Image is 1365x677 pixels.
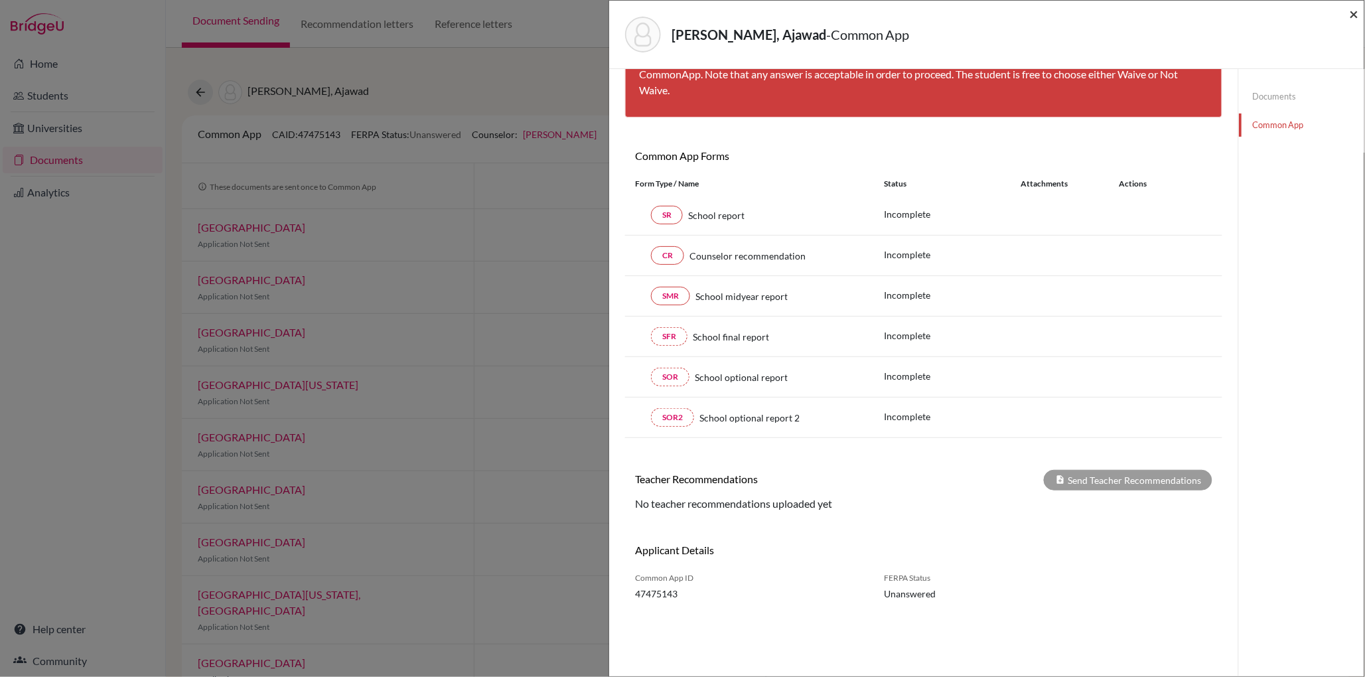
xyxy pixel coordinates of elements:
[651,246,684,265] a: CR
[884,587,1013,601] span: Unanswered
[1350,4,1359,23] span: ×
[651,408,694,427] a: SOR2
[1103,178,1185,190] div: Actions
[688,208,745,222] span: School report
[672,27,826,42] strong: [PERSON_NAME], Ajawad
[639,50,1208,98] p: Before CommonApp can consider you the counselor for this student, the student needs to answer the...
[1021,178,1103,190] div: Attachments
[884,410,1021,423] p: Incomplete
[635,587,864,601] span: 47475143
[826,27,910,42] span: - Common App
[1044,470,1212,490] div: Send Teacher Recommendations
[651,287,690,305] a: SMR
[884,248,1021,262] p: Incomplete
[651,327,687,346] a: SFR
[625,178,874,190] div: Form Type / Name
[1350,6,1359,22] button: Close
[884,572,1013,584] span: FERPA Status
[635,544,914,556] h6: Applicant Details
[651,206,683,224] a: SR
[1239,85,1364,108] a: Documents
[1239,113,1364,137] a: Common App
[625,149,924,162] h6: Common App Forms
[693,330,769,344] span: School final report
[689,249,806,263] span: Counselor recommendation
[651,368,689,386] a: SOR
[884,369,1021,383] p: Incomplete
[635,572,864,584] span: Common App ID
[695,289,788,303] span: School midyear report
[695,370,788,384] span: School optional report
[625,496,1222,512] div: No teacher recommendations uploaded yet
[884,207,1021,221] p: Incomplete
[884,178,1021,190] div: Status
[884,288,1021,302] p: Incomplete
[625,473,924,485] h6: Teacher Recommendations
[884,329,1021,342] p: Incomplete
[699,411,800,425] span: School optional report 2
